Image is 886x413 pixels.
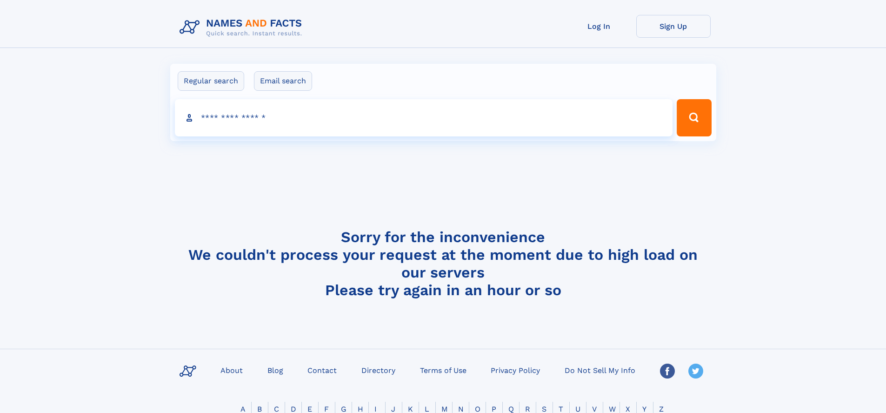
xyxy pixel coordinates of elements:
img: Facebook [660,364,675,379]
a: Do Not Sell My Info [561,363,639,377]
input: search input [175,99,673,136]
h4: Sorry for the inconvenience We couldn't process your request at the moment due to high load on ou... [176,228,711,299]
a: Sign Up [636,15,711,38]
a: Privacy Policy [487,363,544,377]
a: About [217,363,246,377]
label: Regular search [178,71,244,91]
img: Twitter [688,364,703,379]
a: Log In [562,15,636,38]
a: Terms of Use [416,363,470,377]
a: Contact [304,363,340,377]
a: Blog [264,363,287,377]
label: Email search [254,71,312,91]
button: Search Button [677,99,711,136]
a: Directory [358,363,399,377]
img: Logo Names and Facts [176,15,310,40]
